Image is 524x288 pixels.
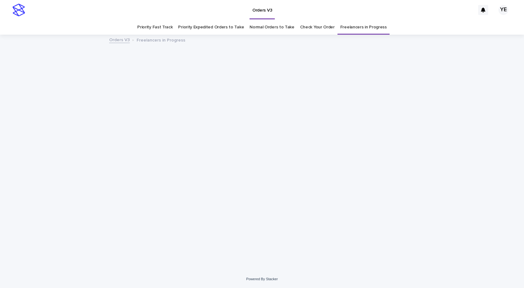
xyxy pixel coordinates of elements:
[340,20,387,35] a: Freelancers in Progress
[137,20,172,35] a: Priority Fast Track
[178,20,244,35] a: Priority Expedited Orders to Take
[250,20,294,35] a: Normal Orders to Take
[300,20,335,35] a: Check Your Order
[246,277,278,281] a: Powered By Stacker
[12,4,25,16] img: stacker-logo-s-only.png
[498,5,508,15] div: YE
[109,36,130,43] a: Orders V3
[137,36,185,43] p: Freelancers in Progress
